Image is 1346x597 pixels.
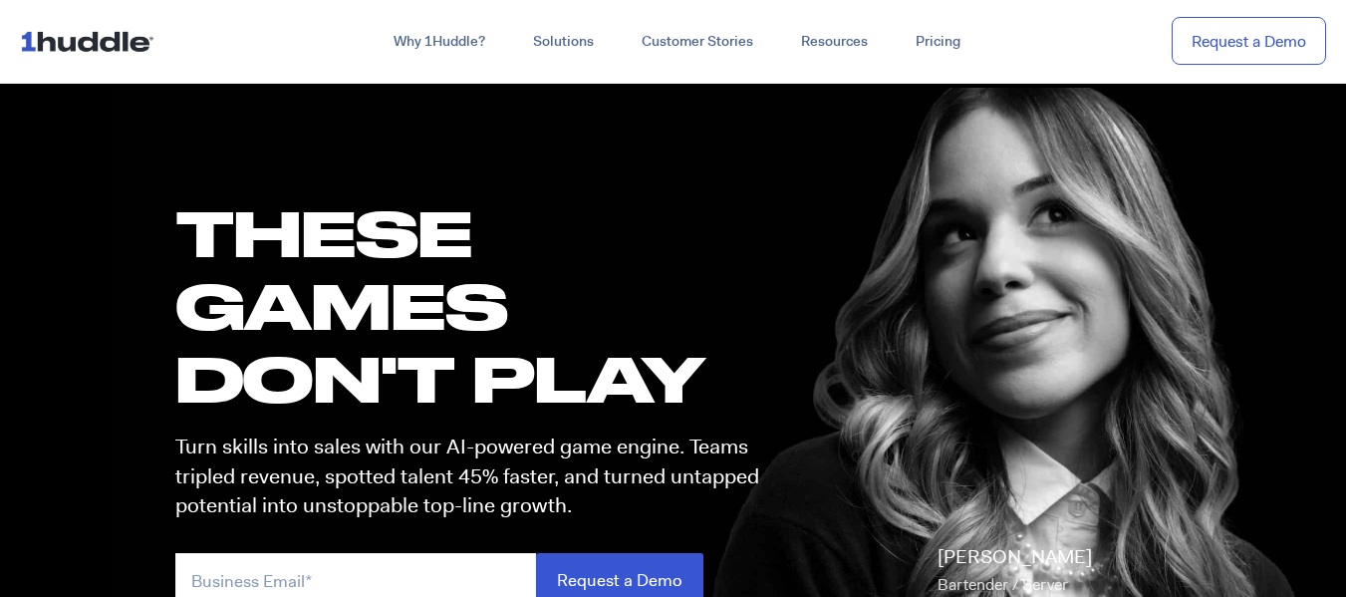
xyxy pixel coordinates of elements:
a: Why 1Huddle? [370,24,509,60]
a: Solutions [509,24,618,60]
img: ... [20,22,162,60]
a: Request a Demo [1172,17,1326,66]
h1: these GAMES DON'T PLAY [175,196,777,416]
p: Turn skills into sales with our AI-powered game engine. Teams tripled revenue, spotted talent 45%... [175,433,777,520]
a: Resources [777,24,892,60]
span: Bartender / Server [938,574,1068,595]
a: Customer Stories [618,24,777,60]
a: Pricing [892,24,984,60]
